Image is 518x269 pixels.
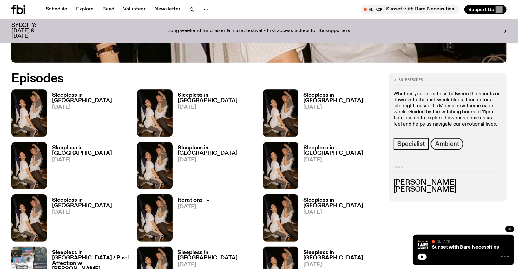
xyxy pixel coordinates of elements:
span: [DATE] [178,204,209,210]
a: Volunteer [119,5,149,14]
a: Schedule [42,5,71,14]
a: Sleepless in [GEOGRAPHIC_DATA][DATE] [47,198,129,242]
h2: Episodes [11,73,339,84]
span: [DATE] [304,105,381,110]
img: Marcus Whale is on the left, bent to his knees and arching back with a gleeful look his face He i... [263,142,298,189]
h3: Sleepless in [GEOGRAPHIC_DATA] [178,250,255,261]
a: Iterations ~-[DATE] [173,198,209,242]
span: [DATE] [178,157,255,163]
a: Sleepless in [GEOGRAPHIC_DATA][DATE] [298,93,381,137]
span: [DATE] [304,262,381,267]
img: Marcus Whale is on the left, bent to his knees and arching back with a gleeful look his face He i... [11,89,47,137]
p: Whether you're restless between the sheets or down with the mid-week blues, tune in for a late ni... [394,91,502,128]
h2: Hosts [394,165,502,173]
a: Specialist [394,138,429,150]
a: Sleepless in [GEOGRAPHIC_DATA][DATE] [173,145,255,189]
h3: SYDCITY: [DATE] & [DATE] [11,23,52,39]
a: Sleepless in [GEOGRAPHIC_DATA][DATE] [47,145,129,189]
span: 86 episodes [399,78,423,82]
button: Support Us [464,5,507,14]
span: Support Us [468,7,494,12]
span: [DATE] [52,157,129,163]
img: Marcus Whale is on the left, bent to his knees and arching back with a gleeful look his face He i... [263,194,298,242]
h3: Sleepless in [GEOGRAPHIC_DATA] [178,145,255,156]
h3: Sleepless in [GEOGRAPHIC_DATA] [304,93,381,103]
span: [DATE] [304,157,381,163]
a: Read [99,5,118,14]
h3: [PERSON_NAME] [394,179,502,186]
h3: Sleepless in [GEOGRAPHIC_DATA] [52,198,129,208]
p: Long weekend fundraiser & music festival - first access tickets for fbi supporters [168,28,351,34]
span: [DATE] [304,210,381,215]
a: Sleepless in [GEOGRAPHIC_DATA][DATE] [298,145,381,189]
a: Sleepless in [GEOGRAPHIC_DATA][DATE] [47,93,129,137]
img: Marcus Whale is on the left, bent to his knees and arching back with a gleeful look his face He i... [137,142,173,189]
h3: Iterations ~- [178,198,209,203]
img: Marcus Whale is on the left, bent to his knees and arching back with a gleeful look his face He i... [11,194,47,242]
img: Marcus Whale is on the left, bent to his knees and arching back with a gleeful look his face He i... [137,89,173,137]
img: Marcus Whale is on the left, bent to his knees and arching back with a gleeful look his face He i... [263,89,298,137]
h3: [PERSON_NAME] [394,186,502,193]
span: [DATE] [52,210,129,215]
img: Marcus Whale is on the left, bent to his knees and arching back with a gleeful look his face He i... [11,142,47,189]
a: Sleepless in [GEOGRAPHIC_DATA][DATE] [298,198,381,242]
a: Newsletter [151,5,184,14]
h3: Sleepless in [GEOGRAPHIC_DATA] [304,198,381,208]
span: [DATE] [178,262,255,267]
span: On Air [437,239,450,244]
button: On AirSunset with Bare Necessities [361,5,459,14]
h3: Sleepless in [GEOGRAPHIC_DATA] [52,145,129,156]
span: Ambient [435,141,459,148]
span: [DATE] [178,105,255,110]
h3: Sleepless in [GEOGRAPHIC_DATA] [304,250,381,261]
h3: Sleepless in [GEOGRAPHIC_DATA] [52,93,129,103]
a: Explore [72,5,97,14]
img: Bare Necessities [418,240,428,250]
img: Marcus Whale is on the left, bent to his knees and arching back with a gleeful look his face He i... [137,194,173,242]
span: Specialist [397,141,425,148]
h3: Sleepless in [GEOGRAPHIC_DATA] [178,93,255,103]
h3: Sleepless in [GEOGRAPHIC_DATA] [304,145,381,156]
a: Sunset with Bare Necessities [432,245,499,250]
a: Sleepless in [GEOGRAPHIC_DATA][DATE] [173,93,255,137]
span: [DATE] [52,105,129,110]
a: Ambient [431,138,464,150]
